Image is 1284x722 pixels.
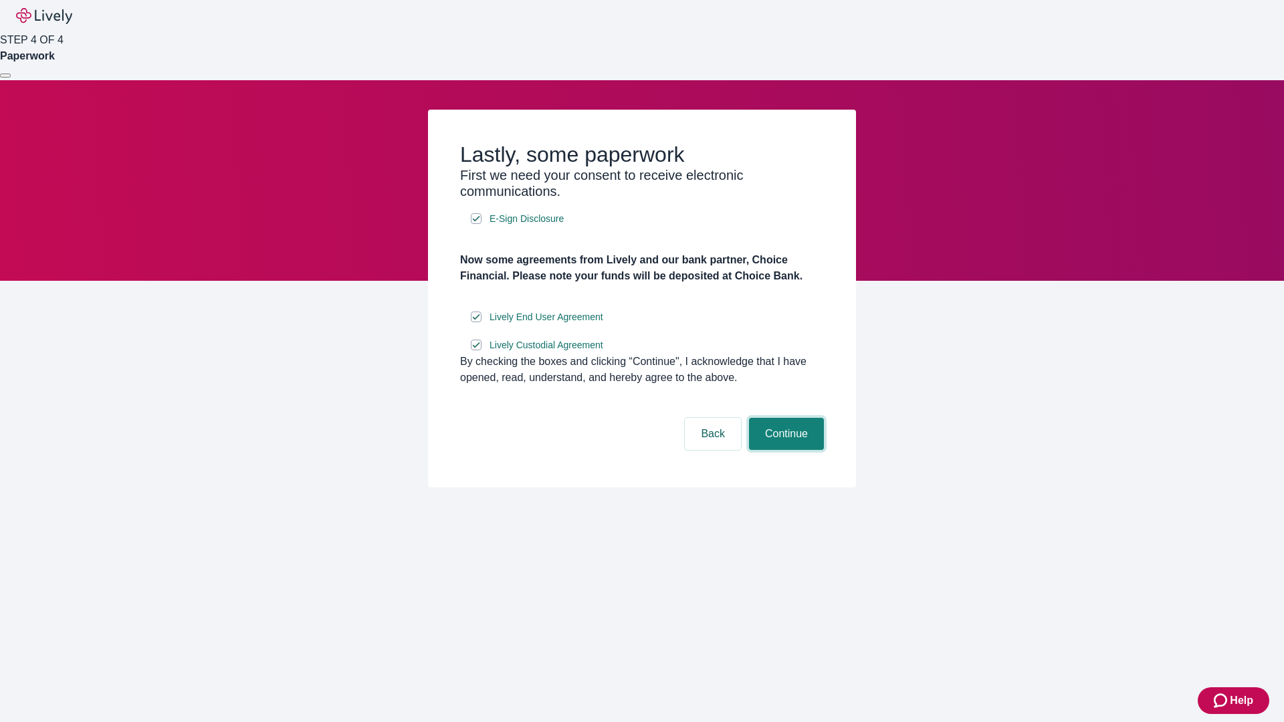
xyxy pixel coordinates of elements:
button: Back [685,418,741,450]
a: e-sign disclosure document [487,337,606,354]
button: Zendesk support iconHelp [1198,687,1269,714]
span: E-Sign Disclosure [490,212,564,226]
span: Lively End User Agreement [490,310,603,324]
h2: Lastly, some paperwork [460,142,824,167]
h4: Now some agreements from Lively and our bank partner, Choice Financial. Please note your funds wi... [460,252,824,284]
a: e-sign disclosure document [487,211,566,227]
span: Lively Custodial Agreement [490,338,603,352]
button: Continue [749,418,824,450]
div: By checking the boxes and clicking “Continue", I acknowledge that I have opened, read, understand... [460,354,824,386]
svg: Zendesk support icon [1214,693,1230,709]
a: e-sign disclosure document [487,309,606,326]
span: Help [1230,693,1253,709]
h3: First we need your consent to receive electronic communications. [460,167,824,199]
img: Lively [16,8,72,24]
